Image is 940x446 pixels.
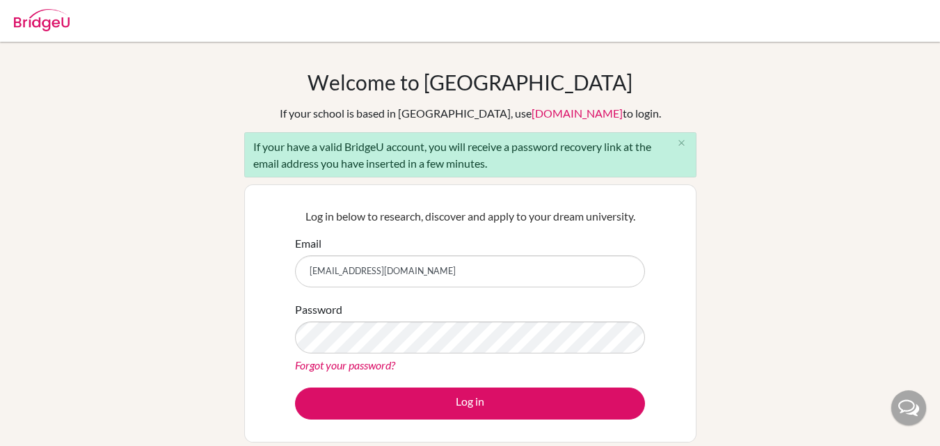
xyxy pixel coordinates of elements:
[295,208,645,225] p: Log in below to research, discover and apply to your dream university.
[280,105,661,122] div: If your school is based in [GEOGRAPHIC_DATA], use to login.
[295,358,395,372] a: Forgot your password?
[668,133,696,154] button: Close
[31,10,60,22] span: Help
[244,132,696,177] div: If your have a valid BridgeU account, you will receive a password recovery link at the email addr...
[295,388,645,420] button: Log in
[676,138,687,148] i: close
[14,9,70,31] img: Bridge-U
[295,301,342,318] label: Password
[532,106,623,120] a: [DOMAIN_NAME]
[295,235,321,252] label: Email
[308,70,632,95] h1: Welcome to [GEOGRAPHIC_DATA]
